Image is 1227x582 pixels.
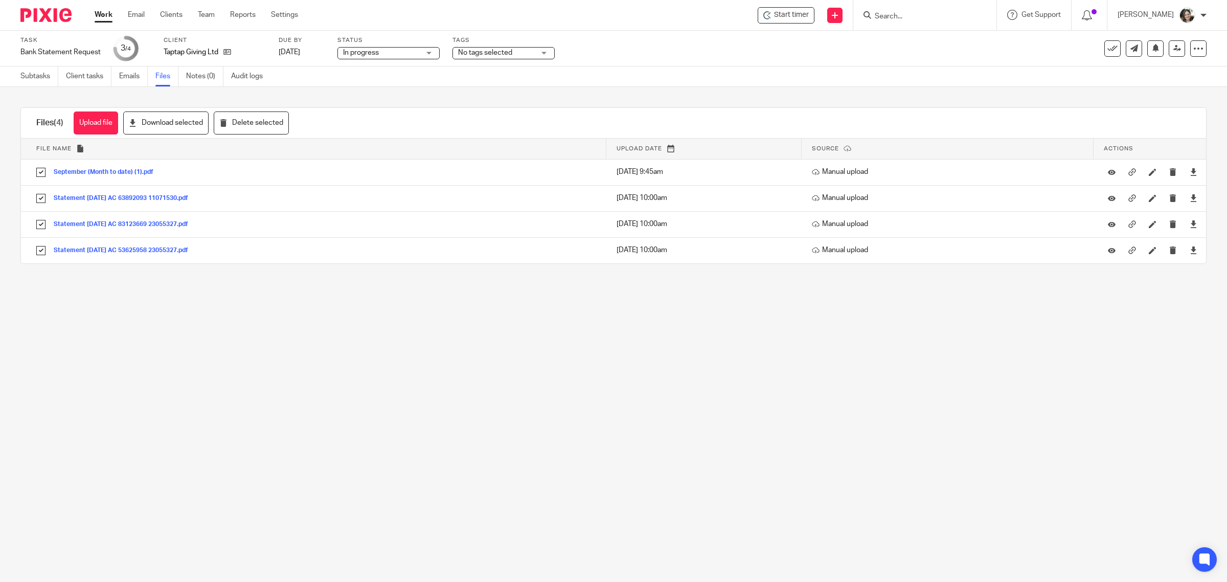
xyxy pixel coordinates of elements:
[279,36,325,44] label: Due by
[1179,7,1195,24] img: barbara-raine-.jpg
[230,10,256,20] a: Reports
[617,146,662,151] span: Upload date
[125,46,131,52] small: /4
[214,111,289,135] button: Delete selected
[54,119,63,127] span: (4)
[1104,146,1133,151] span: Actions
[231,66,270,86] a: Audit logs
[279,49,300,56] span: [DATE]
[617,219,797,229] p: [DATE] 10:00am
[36,118,63,128] h1: Files
[337,36,440,44] label: Status
[1190,245,1197,255] a: Download
[617,193,797,203] p: [DATE] 10:00am
[812,146,839,151] span: Source
[1190,219,1197,229] a: Download
[452,36,555,44] label: Tags
[812,193,1088,203] p: Manual upload
[128,10,145,20] a: Email
[1190,167,1197,177] a: Download
[66,66,111,86] a: Client tasks
[95,10,112,20] a: Work
[874,12,966,21] input: Search
[812,219,1088,229] p: Manual upload
[617,245,797,255] p: [DATE] 10:00am
[123,111,209,135] button: Download selected
[774,10,809,20] span: Start timer
[54,169,161,176] button: September (Month to date) (1).pdf
[20,47,101,57] div: Bank Statement Request
[1118,10,1174,20] p: [PERSON_NAME]
[54,247,196,254] button: Statement [DATE] AC 53625958 23055327.pdf
[31,163,51,182] input: Select
[160,10,183,20] a: Clients
[31,189,51,208] input: Select
[617,167,797,177] p: [DATE] 9:45am
[31,215,51,234] input: Select
[119,66,148,86] a: Emails
[164,36,266,44] label: Client
[758,7,814,24] div: Taptap Giving Ltd - Bank Statement Request
[20,66,58,86] a: Subtasks
[458,49,512,56] span: No tags selected
[1190,193,1197,203] a: Download
[812,167,1088,177] p: Manual upload
[812,245,1088,255] p: Manual upload
[74,111,118,135] button: Upload file
[186,66,223,86] a: Notes (0)
[164,47,218,57] p: Taptap Giving Ltd
[1021,11,1061,18] span: Get Support
[121,42,131,54] div: 3
[20,8,72,22] img: Pixie
[31,241,51,260] input: Select
[271,10,298,20] a: Settings
[198,10,215,20] a: Team
[155,66,178,86] a: Files
[54,221,196,228] button: Statement [DATE] AC 83123669 23055327.pdf
[20,36,101,44] label: Task
[36,146,72,151] span: File name
[343,49,379,56] span: In progress
[54,195,196,202] button: Statement [DATE] AC 63892093 11071530.pdf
